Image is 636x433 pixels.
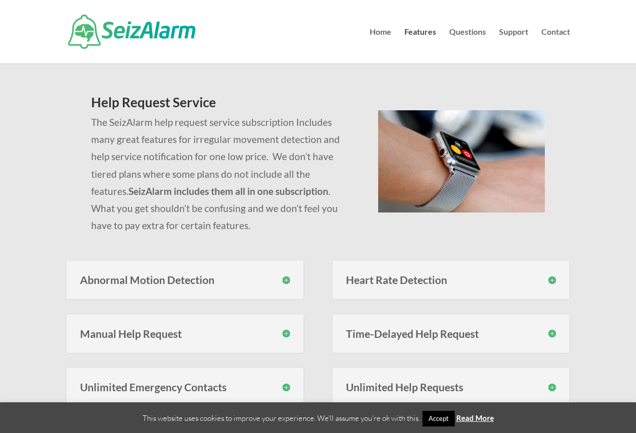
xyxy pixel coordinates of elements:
h3: Abnormal Motion Detection [80,274,290,285]
h3: Manual Help Request [80,328,290,339]
img: seizalarm-on-wrist [378,110,545,212]
span: This website uses cookies to improve your experience. We'll assume you're ok with this. [143,413,494,423]
p: The SeizAlarm help request service subscription Includes many great features for irregular moveme... [91,114,354,234]
a: Support [499,28,528,63]
h3: Unlimited Help Requests [346,382,556,392]
h3: Heart Rate Detection [346,274,556,285]
h3: Unlimited Emergency Contacts [80,382,290,392]
a: Features [404,28,436,63]
h2: Help Request Service [91,96,354,114]
h3: Time-Delayed Help Request [346,328,556,339]
img: SeizAlarm [68,15,195,49]
a: Read More [456,413,494,422]
a: Questions [449,28,486,63]
a: Accept [422,411,455,426]
a: Contact [541,28,570,63]
strong: SeizAlarm includes them all in one subscription [128,185,328,197]
iframe: Help widget launcher [546,394,625,422]
a: Home [370,28,391,63]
